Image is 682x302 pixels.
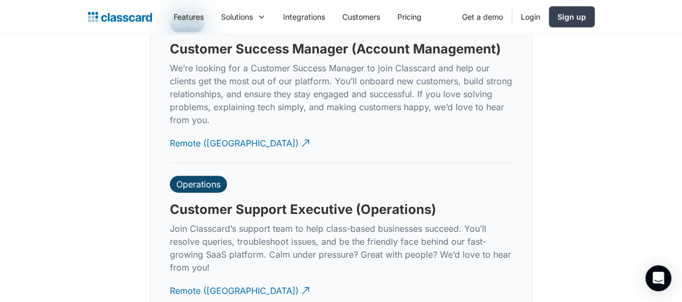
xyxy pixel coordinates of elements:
a: Pricing [389,5,430,29]
p: We’re looking for a Customer Success Manager to join Classcard and help our clients get the most ... [170,62,512,126]
a: Remote ([GEOGRAPHIC_DATA]) [170,129,311,158]
h3: Customer Success Manager (Account Management) [170,41,501,57]
a: Customers [334,5,389,29]
div: Solutions [212,5,274,29]
a: Get a demo [453,5,512,29]
div: Remote ([GEOGRAPHIC_DATA]) [170,276,299,297]
p: Join Classcard’s support team to help class-based businesses succeed. You’ll resolve queries, tro... [170,222,512,274]
a: Features [165,5,212,29]
a: Login [512,5,549,29]
div: Operations [176,179,221,190]
div: Sign up [557,11,586,23]
a: Integrations [274,5,334,29]
a: home [88,10,152,25]
div: Open Intercom Messenger [645,265,671,291]
div: Remote ([GEOGRAPHIC_DATA]) [170,129,299,150]
a: Sign up [549,6,595,28]
div: Solutions [221,11,253,23]
h3: Customer Support Executive (Operations) [170,202,436,218]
